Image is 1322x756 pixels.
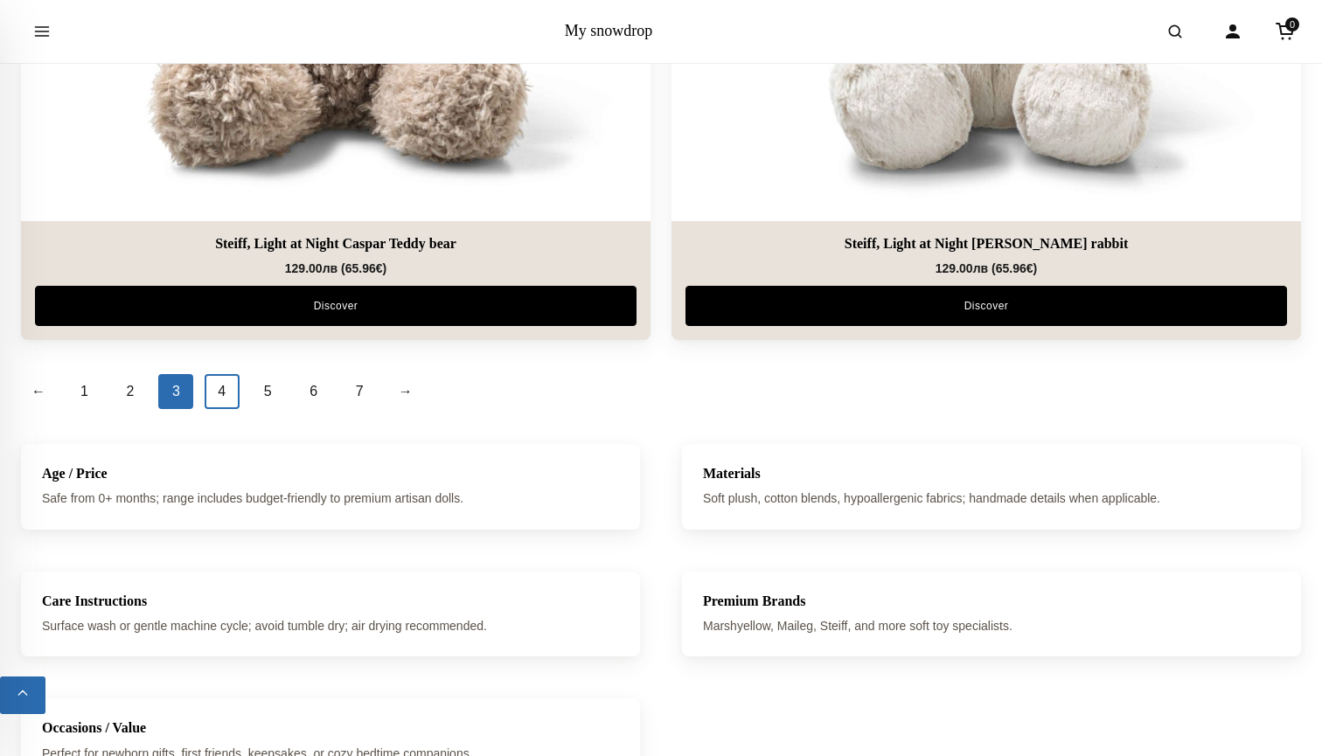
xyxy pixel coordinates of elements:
span: 3 [158,374,193,409]
span: € [376,261,383,275]
p: Safe from 0+ months; range includes budget-friendly to premium artisan dolls. [42,489,619,508]
a: 4 [205,374,240,409]
span: лв [973,261,989,275]
a: 2 [113,374,148,409]
span: € [1026,261,1033,275]
a: My snowdrop [565,22,653,39]
span: 65.96 [996,261,1033,275]
a: ← [21,374,56,409]
a: Discover Steiff, Light at Night Caspar Teddy bear [35,285,637,325]
h3: Premium Brands [703,593,1280,609]
a: 5 [250,374,285,409]
a: Account [1214,12,1252,51]
a: Steiff, Light at Night [PERSON_NAME] rabbit [685,235,1287,252]
p: Soft plush, cotton blends, hypoallergenic fabrics; handmade details when applicable. [703,489,1280,508]
span: ( ) [991,261,1037,275]
span: 129.00 [285,261,337,275]
h3: Age / Price [42,465,619,482]
a: Discover Steiff, Light at Night Hoppie rabbit [685,285,1287,325]
p: Marshyellow, Maileg, Steiff, and more soft toy specialists. [703,616,1280,635]
h3: Occasions / Value [42,719,619,736]
a: Steiff, Light at Night Caspar Teddy bear [35,235,637,252]
a: 1 [66,374,101,409]
span: 129.00 [936,261,988,275]
a: 7 [342,374,377,409]
span: 65.96 [345,261,383,275]
a: Cart [1266,12,1305,51]
span: ( ) [341,261,386,275]
button: Open search [1151,7,1200,56]
button: Open menu [17,7,66,56]
a: → [388,374,423,409]
h3: Care Instructions [42,593,619,609]
a: 6 [296,374,331,409]
p: Surface wash or gentle machine cycle; avoid tumble dry; air drying recommended. [42,616,619,635]
h3: Materials [703,465,1280,482]
span: лв [323,261,338,275]
span: 0 [1285,17,1299,31]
